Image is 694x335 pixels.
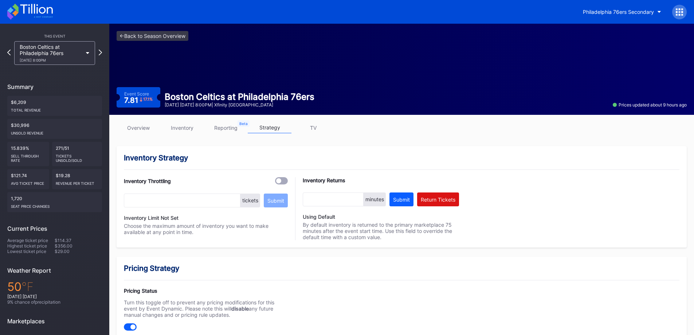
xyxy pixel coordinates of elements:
button: Philadelphia 76ers Secondary [577,5,667,19]
div: Boston Celtics at Philadelphia 76ers [20,44,82,62]
div: Submit [393,196,410,203]
div: Lowest ticket price [7,249,55,254]
div: Average ticket price [7,238,55,243]
div: Event Score [124,91,149,97]
div: Philadelphia 76ers Secondary [583,9,654,15]
div: $356.00 [55,243,102,249]
div: $30,996 [7,119,102,139]
div: Revenue per ticket [56,178,98,186]
div: Inventory Returns [303,177,459,183]
div: [DATE] 8:00PM [20,58,82,62]
div: Total Revenue [11,105,98,112]
div: [DATE] [DATE] [7,294,102,299]
a: <-Back to Season Overview [117,31,188,41]
strong: disable [231,305,249,312]
div: Current Prices [7,225,102,232]
div: Using Default [303,214,459,220]
div: Submit [267,198,284,204]
div: minutes [364,192,386,206]
div: 7.81 [124,97,153,104]
div: [DATE] [DATE] 8:00PM | Xfinity [GEOGRAPHIC_DATA] [165,102,314,108]
div: 1,720 [7,192,102,212]
div: Inventory Throttling [124,178,171,184]
div: $6,209 [7,96,102,116]
div: 9 % chance of precipitation [7,299,102,305]
div: Weather Report [7,267,102,274]
div: Return Tickets [421,196,455,203]
div: Inventory Strategy [124,153,679,162]
a: TV [291,122,335,133]
div: 17.1 % [143,97,153,101]
div: tickets [240,194,260,207]
div: Pricing Status [124,288,288,294]
div: $29.00 [55,249,102,254]
a: reporting [204,122,248,133]
a: inventory [160,122,204,133]
div: Prices updated about 9 hours ago [613,102,687,108]
div: $19.28 [52,169,102,189]
div: Inventory Limit Not Set [124,215,288,221]
a: overview [117,122,160,133]
div: Highest ticket price [7,243,55,249]
div: $121.74 [7,169,49,189]
button: Return Tickets [417,192,459,206]
button: Submit [389,192,413,206]
div: This Event [7,34,102,38]
div: Avg ticket price [11,178,46,186]
div: Unsold Revenue [11,128,98,135]
span: ℉ [21,280,34,294]
a: strategy [248,122,291,133]
div: $114.37 [55,238,102,243]
div: Boston Celtics at Philadelphia 76ers [165,91,314,102]
div: 50 [7,280,102,294]
div: 15.839% [7,142,49,166]
div: Pricing Strategy [124,264,679,273]
div: seat price changes [11,201,98,209]
button: Submit [264,194,288,207]
div: 271/51 [52,142,102,166]
div: Tickets Unsold/Sold [56,151,98,163]
div: Sell Through Rate [11,151,46,163]
div: Choose the maximum amount of inventory you want to make available at any point in time. [124,223,288,235]
div: By default inventory is returned to the primary marketplace 75 minutes after the event start time... [303,214,459,240]
div: Summary [7,83,102,90]
div: Turn this toggle off to prevent any pricing modifications for this event by Event Dynamic. Please... [124,299,288,318]
div: Marketplaces [7,318,102,325]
